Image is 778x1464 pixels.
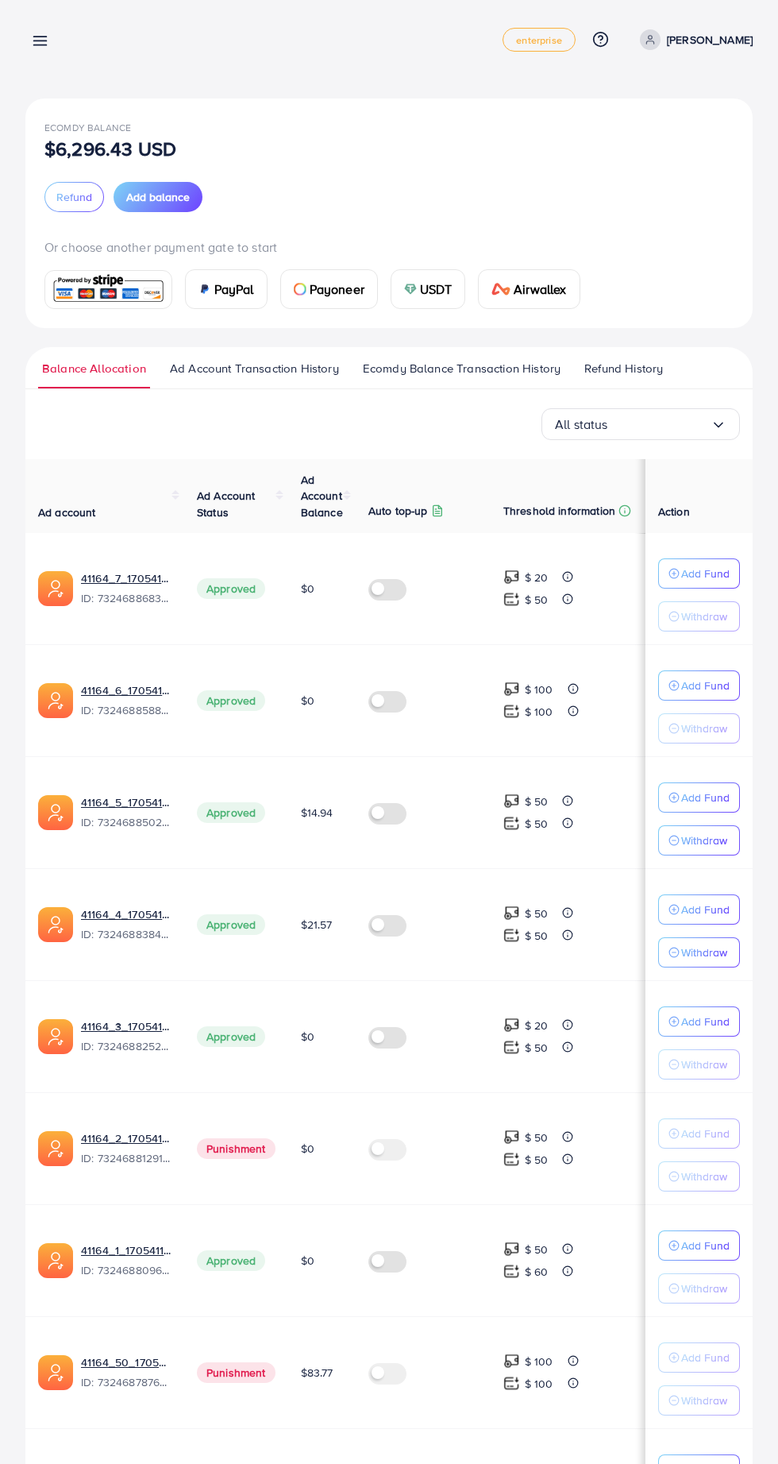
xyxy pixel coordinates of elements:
[38,1131,73,1166] img: ic-ads-acc.e4c84228.svg
[44,270,172,309] a: card
[658,782,740,813] button: Add Fund
[681,831,727,850] p: Withdraw
[658,1049,740,1080] button: Withdraw
[503,501,615,520] p: Threshold information
[681,788,730,807] p: Add Fund
[81,1018,171,1055] div: <span class='underline'>41164_3_1705411907958</span></br>7324688252345532418
[81,1018,171,1034] a: 41164_3_1705411907958
[658,1342,740,1373] button: Add Fund
[525,590,549,609] p: $ 50
[197,690,265,711] span: Approved
[658,1230,740,1261] button: Add Fund
[81,1242,171,1258] a: 41164_1_1705411864439
[503,905,520,921] img: top-up amount
[44,139,176,158] p: $6,296.43 USD
[81,682,171,698] a: 41164_6_1705411973159
[516,35,562,45] span: enterprise
[503,1129,520,1145] img: top-up amount
[301,805,333,821] span: $14.94
[81,570,171,607] div: <span class='underline'>41164_7_1705411993030</span></br>7324688683850792962
[81,1354,171,1391] div: <span class='underline'>41164_50_1705411835308</span></br>7324687876048945154
[525,904,549,923] p: $ 50
[81,906,171,922] a: 41164_4_1705411928016
[525,1262,549,1281] p: $ 60
[541,408,740,440] div: Search for option
[681,1348,730,1367] p: Add Fund
[658,1118,740,1149] button: Add Fund
[503,815,520,832] img: top-up amount
[658,504,690,520] span: Action
[667,30,753,49] p: [PERSON_NAME]
[38,795,73,830] img: ic-ads-acc.e4c84228.svg
[658,1006,740,1037] button: Add Fund
[525,926,549,945] p: $ 50
[658,713,740,744] button: Withdraw
[503,1039,520,1056] img: top-up amount
[197,1138,275,1159] span: Punishment
[363,360,560,377] span: Ecomdy Balance Transaction History
[197,1250,265,1271] span: Approved
[44,182,104,212] button: Refund
[81,794,171,831] div: <span class='underline'>41164_5_1705411953765</span></br>7324688502950690817
[525,814,549,833] p: $ 50
[420,280,453,299] span: USDT
[197,914,265,935] span: Approved
[514,280,566,299] span: Airwallex
[38,504,96,520] span: Ad account
[503,1151,520,1168] img: top-up amount
[301,917,333,933] span: $21.57
[301,1253,314,1269] span: $0
[38,907,73,942] img: ic-ads-acc.e4c84228.svg
[503,681,520,697] img: top-up amount
[197,1362,275,1383] span: Punishment
[81,590,171,606] span: ID: 7324688683850792962
[42,360,146,377] span: Balance Allocation
[44,238,734,257] p: Or choose another payment gate to start
[301,693,314,709] span: $0
[503,591,520,608] img: top-up amount
[81,1150,171,1166] span: ID: 7324688129171161090
[658,894,740,925] button: Add Fund
[525,1128,549,1147] p: $ 50
[503,1353,520,1369] img: top-up amount
[81,906,171,943] div: <span class='underline'>41164_4_1705411928016</span></br>7324688384020971522
[658,601,740,632] button: Withdraw
[214,280,254,299] span: PayPal
[525,1374,553,1393] p: $ 100
[503,1017,520,1033] img: top-up amount
[681,1055,727,1074] p: Withdraw
[503,703,520,720] img: top-up amount
[681,676,730,695] p: Add Fund
[38,683,73,718] img: ic-ads-acc.e4c84228.svg
[81,814,171,830] span: ID: 7324688502950690817
[197,1026,265,1047] span: Approved
[525,792,549,811] p: $ 50
[198,283,211,296] img: card
[81,1130,171,1146] a: 41164_2_1705411886765
[81,1374,171,1390] span: ID: 7324687876048945154
[301,581,314,597] span: $0
[81,1354,171,1370] a: 41164_50_1705411835308
[503,1263,520,1280] img: top-up amount
[658,1273,740,1304] button: Withdraw
[681,943,727,962] p: Withdraw
[503,569,520,585] img: top-up amount
[170,360,339,377] span: Ad Account Transaction History
[658,1385,740,1416] button: Withdraw
[658,825,740,856] button: Withdraw
[681,1391,727,1410] p: Withdraw
[608,412,711,437] input: Search for option
[658,558,740,589] button: Add Fund
[81,1038,171,1054] span: ID: 7324688252345532418
[301,1141,314,1157] span: $0
[711,1393,766,1452] iframe: Chat
[525,702,553,721] p: $ 100
[50,272,167,307] img: card
[681,564,730,583] p: Add Fund
[38,1355,73,1390] img: ic-ads-acc.e4c84228.svg
[503,1241,520,1257] img: top-up amount
[525,1352,553,1371] p: $ 100
[81,1242,171,1279] div: <span class='underline'>41164_1_1705411864439</span></br>7324688096598147074
[658,670,740,701] button: Add Fund
[681,719,727,738] p: Withdraw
